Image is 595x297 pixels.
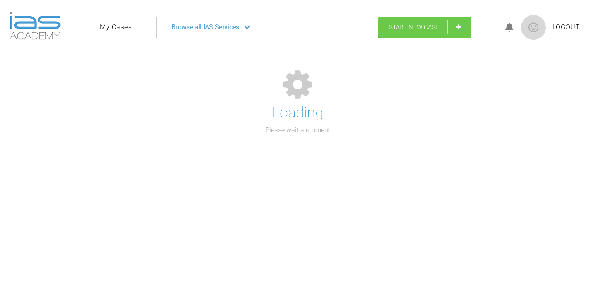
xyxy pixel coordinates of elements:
[389,24,439,31] span: Start New Case
[171,22,239,33] span: Browse all IAS Services
[272,101,324,125] h1: Loading
[265,125,330,136] p: Please wait a moment
[378,17,471,38] a: Start New Case
[100,22,132,33] a: My Cases
[521,15,546,40] img: profile.png
[10,12,61,40] img: logo-light.3e3ef733.png
[552,22,580,33] a: Logout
